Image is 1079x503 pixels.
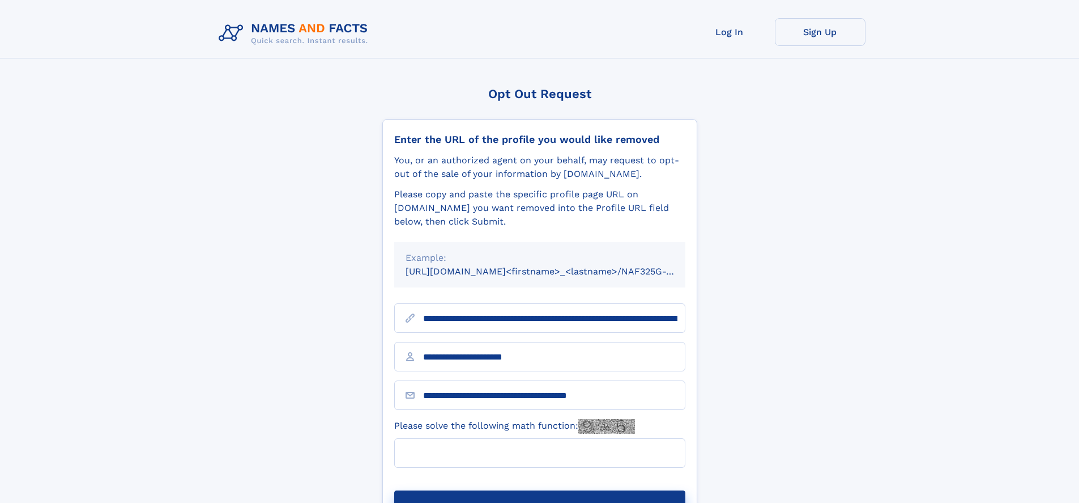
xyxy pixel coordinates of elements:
a: Sign Up [775,18,865,46]
div: You, or an authorized agent on your behalf, may request to opt-out of the sale of your informatio... [394,154,685,181]
div: Enter the URL of the profile you would like removed [394,133,685,146]
div: Opt Out Request [382,87,697,101]
div: Please copy and paste the specific profile page URL on [DOMAIN_NAME] you want removed into the Pr... [394,188,685,229]
small: [URL][DOMAIN_NAME]<firstname>_<lastname>/NAF325G-xxxxxxxx [406,266,707,277]
img: Logo Names and Facts [214,18,377,49]
label: Please solve the following math function: [394,419,635,434]
div: Example: [406,251,674,265]
a: Log In [684,18,775,46]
